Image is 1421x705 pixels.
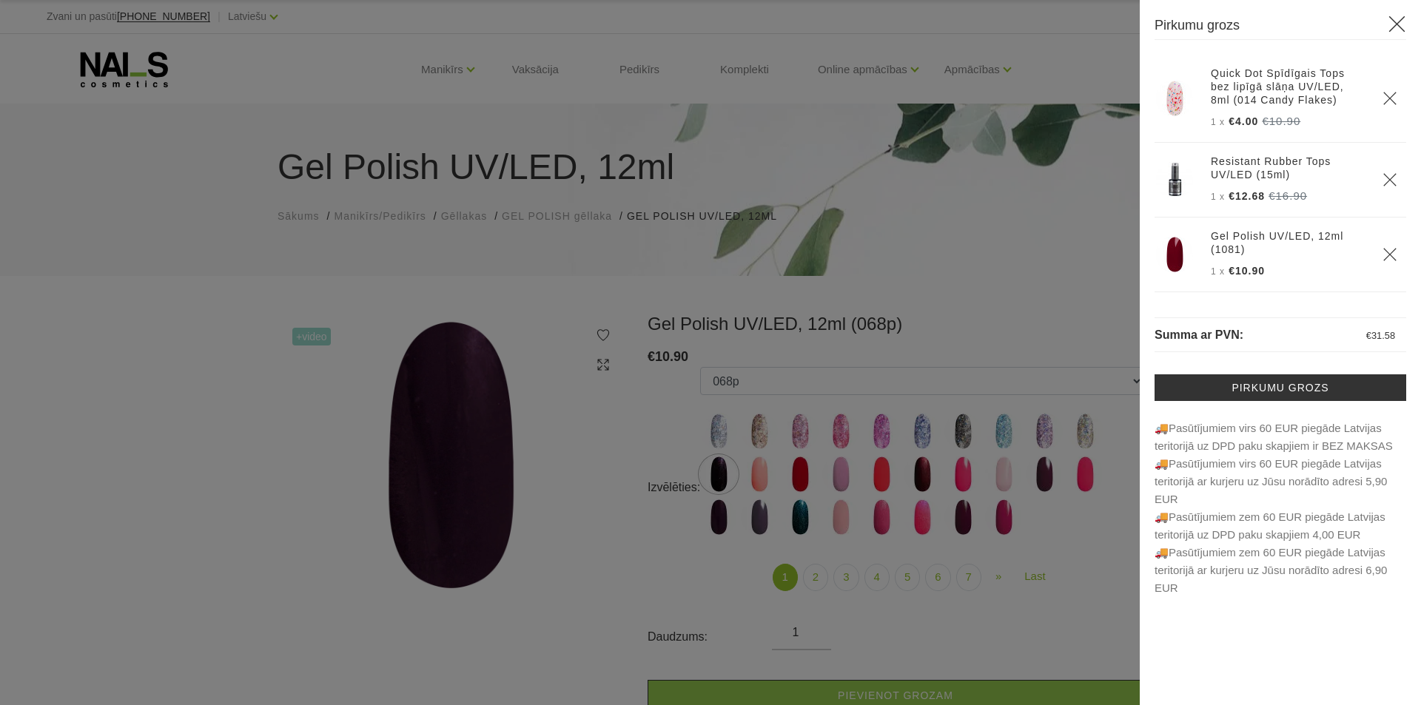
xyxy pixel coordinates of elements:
[1211,229,1365,256] a: Gel Polish UV/LED, 12ml (1081)
[1366,330,1371,341] span: €
[1383,172,1397,187] a: Delete
[1211,266,1225,277] span: 1 x
[1155,374,1406,401] a: Pirkumu grozs
[1269,189,1307,202] s: €16.90
[1383,91,1397,106] a: Delete
[1229,265,1265,277] span: €10.90
[1262,115,1300,127] s: €10.90
[1229,190,1265,202] span: €12.68
[1229,115,1258,127] span: €4.00
[1155,15,1406,40] h3: Pirkumu grozs
[1211,155,1365,181] a: Resistant Rubber Tops UV/LED (15ml)
[1155,328,1243,341] span: Summa ar PVN:
[1371,330,1395,341] span: 31.58
[1155,419,1406,597] p: 🚚Pasūtījumiem virs 60 EUR piegāde Latvijas teritorijā uz DPD paku skapjiem ir BEZ MAKSAS 🚚Pas...
[1211,192,1225,202] span: 1 x
[1383,247,1397,262] a: Delete
[1211,67,1365,107] a: Quick Dot Spīdīgais Tops bez lipīgā slāņa UV/LED, 8ml (014 Candy Flakes)
[1211,117,1225,127] span: 1 x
